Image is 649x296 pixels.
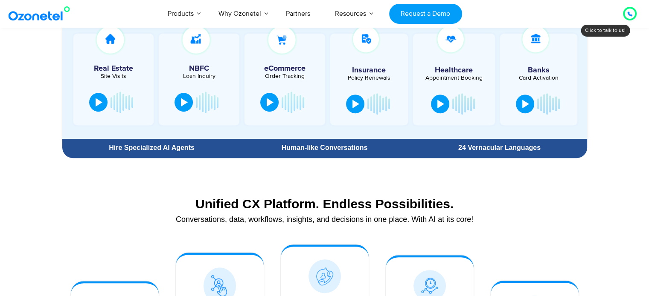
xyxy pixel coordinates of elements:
h5: NBFC [163,65,235,72]
div: Policy Renewals [335,75,404,81]
h5: Insurance [335,66,404,74]
div: Hire Specialized AI Agents [67,144,237,151]
div: Appointment Booking [419,75,489,81]
h5: Banks [504,66,573,74]
div: Human-like Conversations [241,144,407,151]
h5: eCommerce [249,65,321,72]
h5: Real Estate [78,65,150,72]
a: Request a Demo [389,4,462,24]
div: Loan Inquiry [163,73,235,79]
h5: Healthcare [419,66,489,74]
div: Unified CX Platform. Endless Possibilities. [67,196,583,211]
div: Conversations, data, workflows, insights, and decisions in one place. With AI at its core! [67,216,583,223]
div: 24 Vernacular Languages [416,144,582,151]
div: Site Visits [78,73,150,79]
div: Order Tracking [249,73,321,79]
div: Card Activation [504,75,573,81]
